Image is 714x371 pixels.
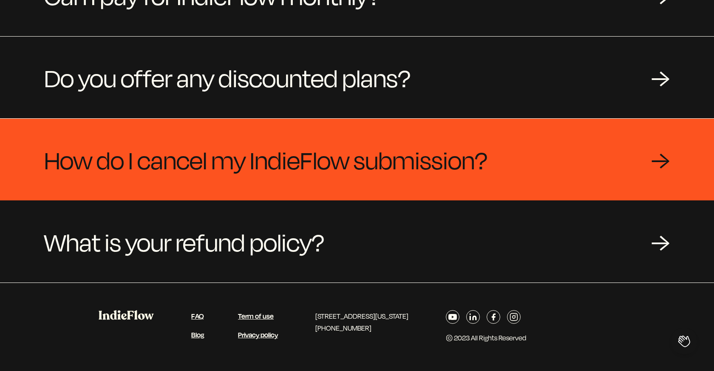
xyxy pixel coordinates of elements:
[651,229,670,254] div: →
[238,330,278,340] a: Privacy policy
[651,65,670,90] div: →
[44,139,487,180] span: How do I cancel my IndieFlow submission?
[671,328,697,354] iframe: Toggle Customer Support
[99,310,154,320] img: IndieFlow
[446,332,526,344] p: © 2023 All Rights Reserved
[238,311,274,321] a: Term of use
[315,310,408,322] p: [STREET_ADDRESS][US_STATE]
[651,147,670,172] div: →
[44,57,411,98] span: Do you offer any discounted plans?
[191,311,204,321] a: FAQ
[44,221,324,262] span: What is your refund policy?
[191,330,204,340] a: Blog
[315,322,408,334] p: [PHONE_NUMBER]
